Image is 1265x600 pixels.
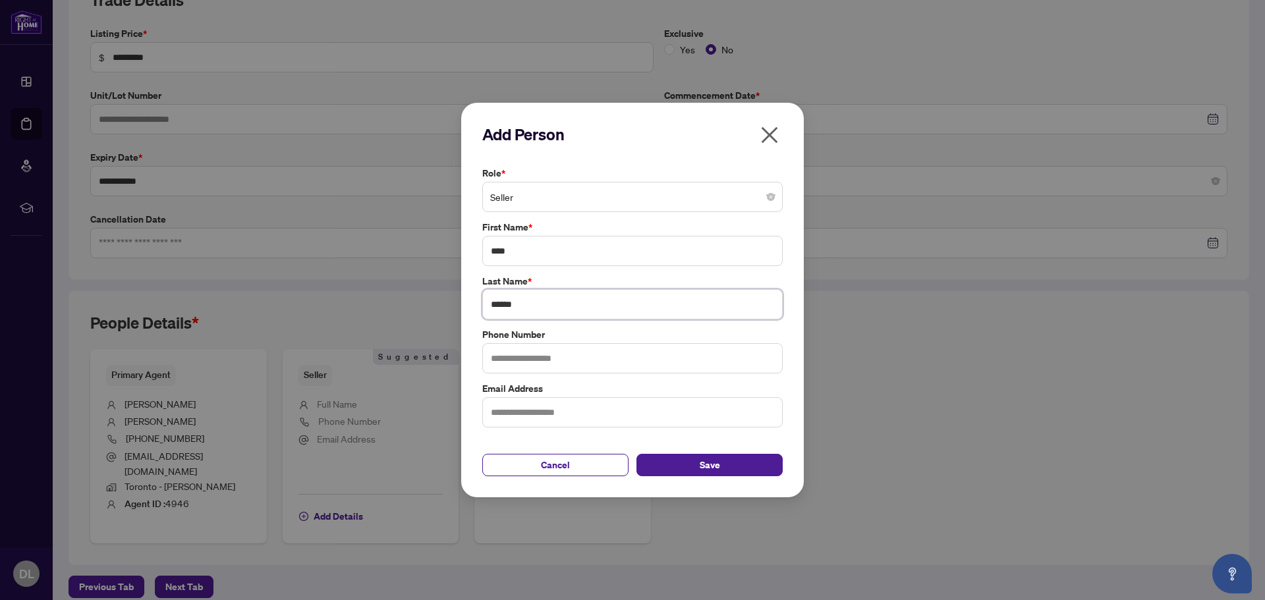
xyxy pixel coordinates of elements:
button: Save [636,454,783,476]
button: Cancel [482,454,629,476]
button: Open asap [1212,554,1252,593]
span: close [759,124,780,146]
h2: Add Person [482,124,783,145]
span: Seller [490,184,775,209]
span: Cancel [541,454,570,476]
span: close-circle [767,193,775,201]
label: Phone Number [482,327,783,342]
label: Last Name [482,274,783,288]
span: Save [700,454,720,476]
label: Email Address [482,381,783,396]
label: First Name [482,220,783,234]
label: Role [482,166,783,180]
